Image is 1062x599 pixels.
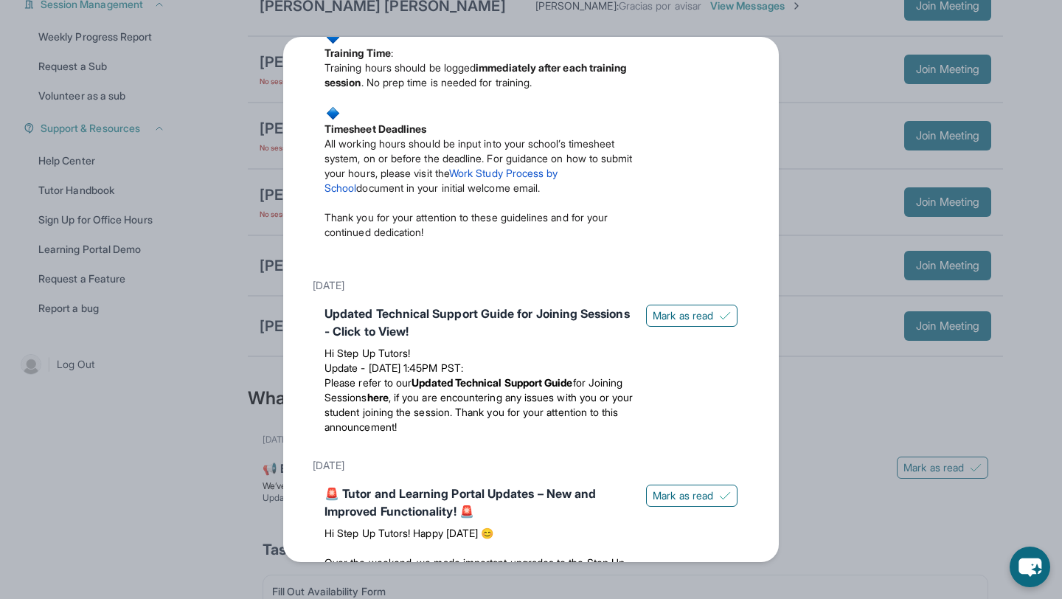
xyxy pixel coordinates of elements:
span: Mark as read [653,488,713,503]
span: Hi Step Up Tutors! [324,347,410,359]
span: All working hours should be input into your school’s timesheet system, on or before the deadline.... [324,137,632,179]
span: , if you are encountering any issues with you or your student joining the session. Thank you for ... [324,391,634,433]
strong: Timesheet Deadlines [324,122,426,135]
img: :small_blue_diamond: [324,105,341,122]
img: Mark as read [719,310,731,322]
div: 🚨 Tutor and Learning Portal Updates – New and Improved Functionality! 🚨 [324,485,634,520]
span: : [391,46,393,59]
button: Mark as read [646,485,737,507]
span: Please refer to our [324,376,412,389]
div: Updated Technical Support Guide for Joining Sessions - Click to View! [324,305,634,340]
span: Thank you for your attention to these guidelines and for your continued dedication! [324,211,608,238]
img: Mark as read [719,490,731,502]
span: Mark as read [653,308,713,323]
strong: Training Time [324,46,391,59]
span: Over the weekend, we made important upgrades to the Step Up systems to improve your tutoring expe... [324,556,625,598]
button: Mark as read [646,305,737,327]
span: document in your initial welcome email. [356,181,540,194]
a: here [367,391,389,404]
span: Update - [DATE] 1:45PM PST: [324,361,463,374]
span: Hi Step Up Tutors! Happy [DATE] 😊 [324,527,493,539]
span: Training hours should be logged [324,61,476,74]
div: [DATE] [313,272,749,299]
strong: Updated Technical Support Guide [412,376,572,389]
button: chat-button [1010,547,1050,587]
span: . No prep time is needed for training. [361,76,532,89]
div: [DATE] [313,452,749,479]
img: :small_blue_diamond: [324,29,341,46]
strong: immediately after each training session [324,61,626,89]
